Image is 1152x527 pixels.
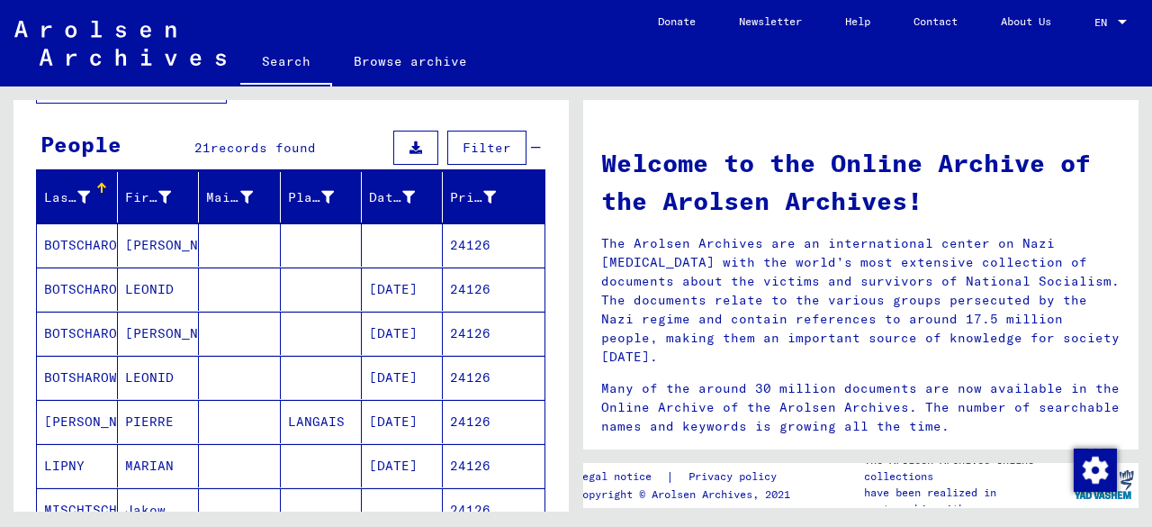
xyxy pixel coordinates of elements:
[443,268,544,311] mat-cell: 24126
[362,312,443,355] mat-cell: [DATE]
[288,183,361,212] div: Place of Birth
[443,312,544,355] mat-cell: 24126
[362,444,443,487] mat-cell: [DATE]
[44,183,117,212] div: Last Name
[37,268,118,311] mat-cell: BOTSCHAROW
[601,379,1120,436] p: Many of the around 30 million documents are now available in the Online Archive of the Arolsen Ar...
[362,172,443,223] mat-header-cell: Date of Birth
[447,131,526,165] button: Filter
[118,268,199,311] mat-cell: LEONID
[674,468,798,486] a: Privacy policy
[240,40,332,86] a: Search
[601,449,1120,505] p: In [DATE], our Online Archive received the European Heritage Award / Europa Nostra Award 2020, Eu...
[362,400,443,443] mat-cell: [DATE]
[194,140,211,156] span: 21
[206,183,279,212] div: Maiden Name
[118,444,199,487] mat-cell: MARIAN
[125,183,198,212] div: First Name
[443,172,544,223] mat-header-cell: Prisoner #
[37,356,118,399] mat-cell: BOTSHAROW
[601,144,1120,220] h1: Welcome to the Online Archive of the Arolsen Archives!
[443,356,544,399] mat-cell: 24126
[443,444,544,487] mat-cell: 24126
[362,356,443,399] mat-cell: [DATE]
[1074,449,1117,492] img: Change consent
[332,40,489,83] a: Browse archive
[576,486,798,503] p: Copyright © Arolsen Archives, 2021
[443,400,544,443] mat-cell: 24126
[118,223,199,267] mat-cell: [PERSON_NAME]
[14,21,226,66] img: Arolsen_neg.svg
[369,183,442,212] div: Date of Birth
[37,172,118,223] mat-header-cell: Last Name
[450,183,523,212] div: Prisoner #
[37,400,118,443] mat-cell: [PERSON_NAME]
[864,452,1069,485] p: The Arolsen Archives online collections
[118,400,199,443] mat-cell: PIERRE
[362,268,443,311] mat-cell: [DATE]
[40,128,121,160] div: People
[37,223,118,267] mat-cell: BOTSCHAROW
[443,223,544,267] mat-cell: 24126
[1070,462,1138,507] img: yv_logo.png
[199,172,280,223] mat-header-cell: Maiden Name
[463,140,511,156] span: Filter
[118,172,199,223] mat-header-cell: First Name
[37,312,118,355] mat-cell: BOTSCHAROW
[118,312,199,355] mat-cell: [PERSON_NAME]
[44,188,90,207] div: Last Name
[1094,16,1114,29] span: EN
[864,485,1069,517] p: have been realized in partnership with
[211,140,316,156] span: records found
[281,172,362,223] mat-header-cell: Place of Birth
[118,356,199,399] mat-cell: LEONID
[125,188,171,207] div: First Name
[601,234,1120,367] p: The Arolsen Archives are an international center on Nazi [MEDICAL_DATA] with the world’s most ext...
[576,468,798,486] div: |
[369,188,415,207] div: Date of Birth
[450,188,496,207] div: Prisoner #
[281,400,362,443] mat-cell: LANGAIS
[288,188,334,207] div: Place of Birth
[576,468,666,486] a: Legal notice
[206,188,252,207] div: Maiden Name
[37,444,118,487] mat-cell: LIPNY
